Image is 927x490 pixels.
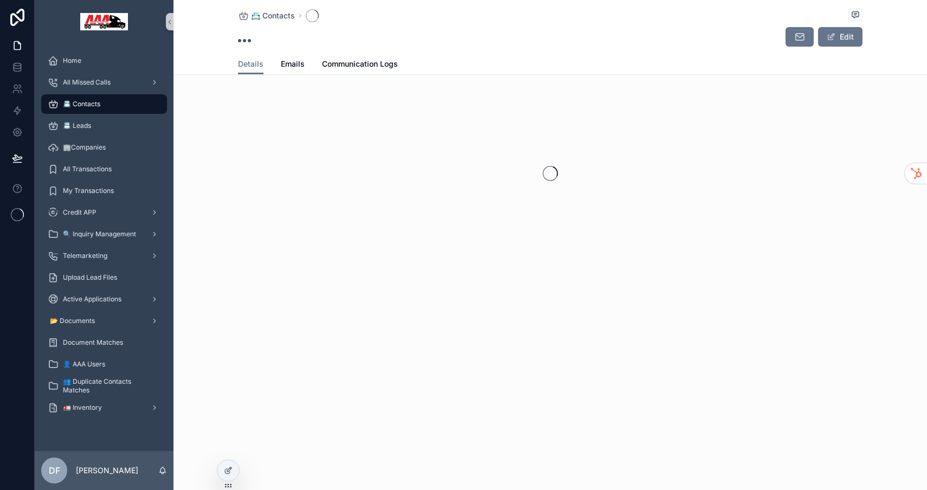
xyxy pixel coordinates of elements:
[41,116,167,136] a: 📇 Leads
[41,159,167,179] a: All Transactions
[63,377,156,395] span: 👥 Duplicate Contacts Matches
[63,403,102,412] span: 🚛 Inventory
[63,208,96,217] span: Credit APP
[238,10,295,21] a: 📇 Contacts
[63,230,136,238] span: 🔍 Inquiry Management
[63,252,107,260] span: Telemarketing
[63,338,123,347] span: Document Matches
[818,27,862,47] button: Edit
[63,273,117,282] span: Upload Lead Files
[281,59,305,69] span: Emails
[80,13,128,30] img: App logo
[41,398,167,417] a: 🚛 Inventory
[41,51,167,70] a: Home
[41,289,167,309] a: Active Applications
[251,10,295,21] span: 📇 Contacts
[35,43,173,431] div: scrollable content
[41,333,167,352] a: Document Matches
[322,54,398,76] a: Communication Logs
[63,295,121,304] span: Active Applications
[63,143,106,152] span: 🏢Companies
[41,138,167,157] a: 🏢Companies
[63,360,105,369] span: 👤 AAA Users
[281,54,305,76] a: Emails
[41,181,167,201] a: My Transactions
[50,317,95,325] span: 📂 Documents
[238,54,263,75] a: Details
[322,59,398,69] span: Communication Logs
[41,354,167,374] a: 👤 AAA Users
[238,59,263,69] span: Details
[63,78,111,87] span: All Missed Calls
[63,186,114,195] span: My Transactions
[41,376,167,396] a: 👥 Duplicate Contacts Matches
[76,465,138,476] p: [PERSON_NAME]
[41,73,167,92] a: All Missed Calls
[63,100,100,108] span: 📇 Contacts
[63,165,112,173] span: All Transactions
[63,121,91,130] span: 📇 Leads
[41,203,167,222] a: Credit APP
[49,464,60,477] span: DF
[41,224,167,244] a: 🔍 Inquiry Management
[41,246,167,266] a: Telemarketing
[63,56,81,65] span: Home
[41,94,167,114] a: 📇 Contacts
[41,268,167,287] a: Upload Lead Files
[41,311,167,331] a: 📂 Documents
